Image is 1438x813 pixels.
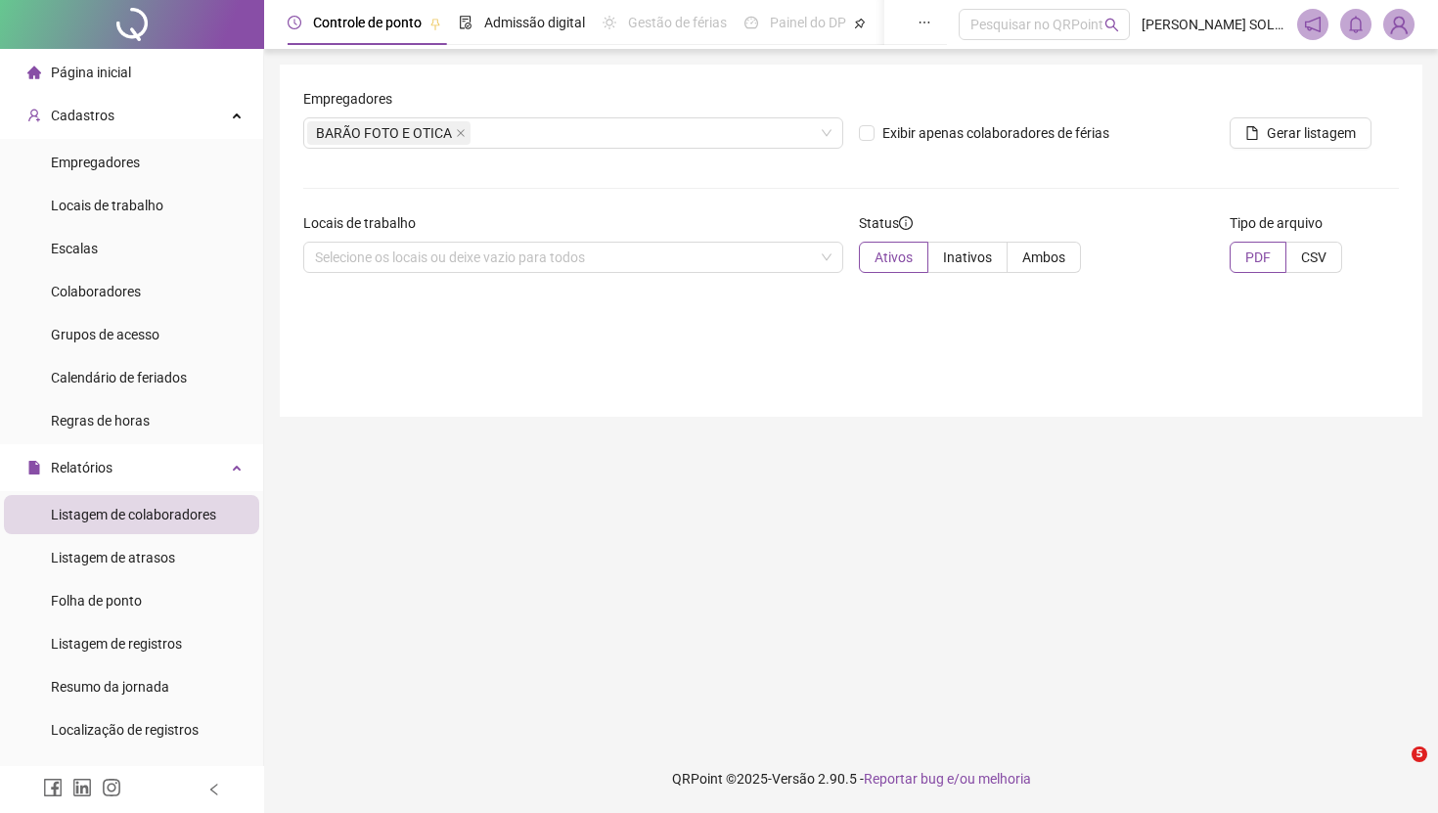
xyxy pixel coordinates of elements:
span: Gerar listagem [1267,122,1356,144]
span: Reportar bug e/ou melhoria [864,771,1031,787]
span: Relatórios [51,460,112,475]
button: Gerar listagem [1230,117,1371,149]
span: Banco de Horas [51,765,148,781]
span: dashboard [744,16,758,29]
span: file [1245,126,1259,140]
span: Painel do DP [770,15,846,30]
span: linkedin [72,778,92,797]
span: Gestão de férias [628,15,727,30]
footer: QRPoint © 2025 - 2.90.5 - [264,745,1438,813]
span: 5 [1412,746,1427,762]
span: Ativos [875,249,913,265]
span: Tipo de arquivo [1230,212,1323,234]
span: instagram [102,778,121,797]
span: clock-circle [288,16,301,29]
span: ellipsis [918,16,931,29]
span: book [883,16,897,29]
span: Cadastros [51,108,114,123]
span: file [27,461,41,474]
span: Resumo da jornada [51,679,169,695]
span: [PERSON_NAME] SOLUCOES EM FOLHA [1142,14,1285,35]
iframe: Intercom live chat [1371,746,1418,793]
span: Página inicial [51,65,131,80]
label: Empregadores [303,88,405,110]
label: Locais de trabalho [303,212,428,234]
span: Colaboradores [51,284,141,299]
span: PDF [1245,249,1271,265]
span: Listagem de registros [51,636,182,652]
span: BARÃO FOTO E OTICA [316,122,452,144]
img: 67889 [1384,10,1414,39]
span: Versão [772,771,815,787]
span: Admissão digital [484,15,585,30]
span: sun [603,16,616,29]
span: Exibir apenas colaboradores de férias [875,122,1117,144]
span: Controle de ponto [313,15,422,30]
span: Listagem de colaboradores [51,507,216,522]
span: file-done [459,16,472,29]
span: Escalas [51,241,98,256]
span: facebook [43,778,63,797]
span: Locais de trabalho [51,198,163,213]
span: search [1104,18,1119,32]
span: Localização de registros [51,722,199,738]
span: Calendário de feriados [51,370,187,385]
span: Folha de ponto [51,593,142,609]
span: Status [859,212,913,234]
span: Regras de horas [51,413,150,429]
span: Inativos [943,249,992,265]
span: Ambos [1022,249,1065,265]
span: Grupos de acesso [51,327,159,342]
span: BARÃO FOTO E OTICA [307,121,471,145]
span: notification [1304,16,1322,33]
span: Listagem de atrasos [51,550,175,565]
span: pushpin [854,18,866,29]
span: left [207,783,221,796]
span: CSV [1301,249,1326,265]
span: user-add [27,109,41,122]
span: home [27,66,41,79]
span: bell [1347,16,1365,33]
span: close [456,128,466,138]
span: Empregadores [51,155,140,170]
span: info-circle [899,216,913,230]
span: pushpin [429,18,441,29]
